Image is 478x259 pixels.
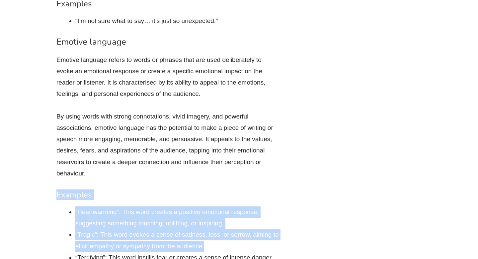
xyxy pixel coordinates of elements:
[75,229,279,252] li: “Tragic”: This word evokes a sense of sadness, loss, or sorrow, aiming to elicit empathy or sympa...
[56,36,279,48] h3: Emotive language
[56,190,279,200] h4: Examples
[75,206,279,229] li: “Heartwarming”: This word creates a positive emotional response, suggesting something touching, u...
[75,15,279,27] li: “I’m not sure what to say… it’s just so unexpected.”
[364,184,478,259] iframe: Chat Widget
[56,54,279,100] p: Emotive language refers to words or phrases that are used deliberately to evoke an emotional resp...
[56,111,279,179] p: By using words with strong connotations, vivid imagery, and powerful associations, emotive langua...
